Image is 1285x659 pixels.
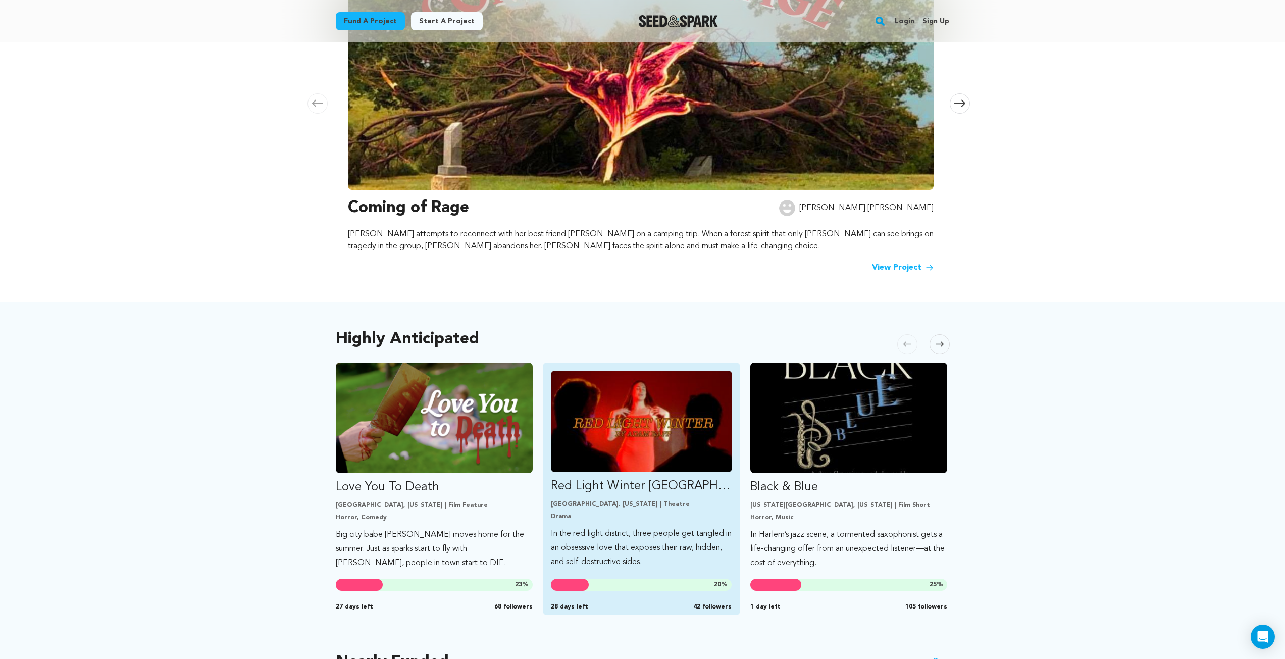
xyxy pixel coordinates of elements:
p: [PERSON_NAME] attempts to reconnect with her best friend [PERSON_NAME] on a camping trip. When a ... [348,228,934,252]
p: [PERSON_NAME] [PERSON_NAME] [799,202,934,214]
span: 20 [714,582,721,588]
p: Red Light Winter [GEOGRAPHIC_DATA] [551,478,732,494]
img: user.png [779,200,795,216]
span: % [515,581,529,589]
a: Start a project [411,12,483,30]
span: 23 [515,582,522,588]
span: % [714,581,728,589]
p: In the red light district, three people get tangled in an obsessive love that exposes their raw, ... [551,527,732,569]
p: Love You To Death [336,479,533,495]
h2: Highly Anticipated [336,332,479,346]
span: 27 days left [336,603,373,611]
p: Horror, Music [750,514,948,522]
span: 1 day left [750,603,781,611]
a: Fund Black &amp; Blue [750,363,948,570]
p: [GEOGRAPHIC_DATA], [US_STATE] | Film Feature [336,501,533,510]
span: 42 followers [693,603,732,611]
img: Seed&Spark Logo Dark Mode [639,15,718,27]
p: [US_STATE][GEOGRAPHIC_DATA], [US_STATE] | Film Short [750,501,948,510]
div: Open Intercom Messenger [1251,625,1275,649]
p: Big city babe [PERSON_NAME] moves home for the summer. Just as sparks start to fly with [PERSON_N... [336,528,533,570]
span: 68 followers [494,603,533,611]
p: In Harlem’s jazz scene, a tormented saxophonist gets a life-changing offer from an unexpected lis... [750,528,948,570]
p: Black & Blue [750,479,948,495]
span: % [930,581,943,589]
p: Drama [551,513,732,521]
a: Seed&Spark Homepage [639,15,718,27]
a: View Project [872,262,934,274]
p: Horror, Comedy [336,514,533,522]
a: Fund Love You To Death [336,363,533,570]
a: Sign up [922,13,949,29]
a: Login [895,13,914,29]
span: 25 [930,582,937,588]
span: 28 days left [551,603,588,611]
span: 105 followers [905,603,947,611]
p: [GEOGRAPHIC_DATA], [US_STATE] | Theatre [551,500,732,509]
a: Fund Red Light Winter Los Angeles [551,371,732,569]
a: Fund a project [336,12,405,30]
h3: Coming of Rage [348,196,469,220]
